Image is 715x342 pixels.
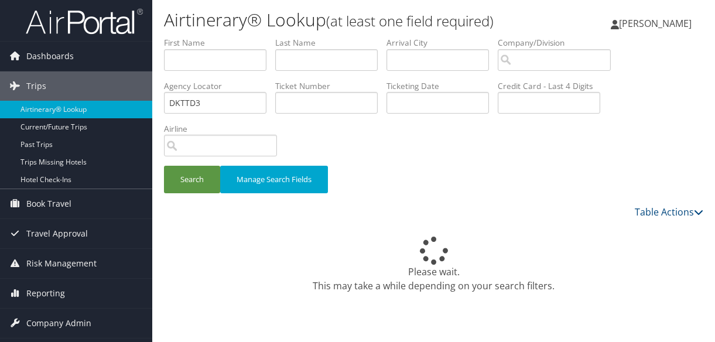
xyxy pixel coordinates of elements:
[275,80,386,92] label: Ticket Number
[26,219,88,248] span: Travel Approval
[26,71,46,101] span: Trips
[498,80,609,92] label: Credit Card - Last 4 Digits
[386,37,498,49] label: Arrival City
[164,237,703,293] div: Please wait. This may take a while depending on your search filters.
[26,42,74,71] span: Dashboards
[26,279,65,308] span: Reporting
[26,309,91,338] span: Company Admin
[326,11,494,30] small: (at least one field required)
[26,8,143,35] img: airportal-logo.png
[26,189,71,218] span: Book Travel
[220,166,328,193] button: Manage Search Fields
[164,8,524,32] h1: Airtinerary® Lookup
[498,37,620,49] label: Company/Division
[164,37,275,49] label: First Name
[164,123,286,135] label: Airline
[611,6,703,41] a: [PERSON_NAME]
[164,166,220,193] button: Search
[275,37,386,49] label: Last Name
[164,80,275,92] label: Agency Locator
[386,80,498,92] label: Ticketing Date
[26,249,97,278] span: Risk Management
[619,17,692,30] span: [PERSON_NAME]
[635,206,703,218] a: Table Actions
